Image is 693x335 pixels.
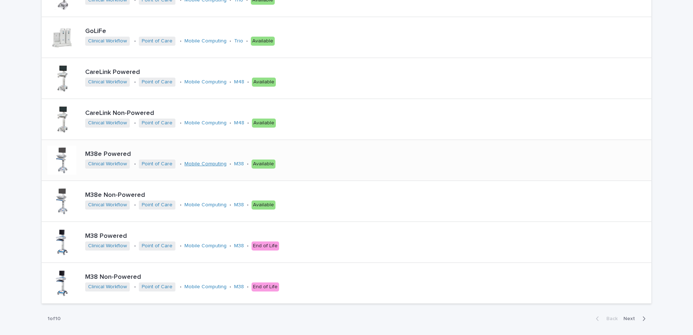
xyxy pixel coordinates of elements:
a: M38 PoweredClinical Workflow •Point of Care •Mobile Computing •M38 •End of Life [42,222,652,263]
p: • [229,161,231,167]
a: Point of Care [142,161,173,167]
button: Back [590,315,621,322]
a: M38e Non-PoweredClinical Workflow •Point of Care •Mobile Computing •M38 •Available [42,181,652,222]
p: M38 Powered [85,232,321,240]
a: M48 [234,79,244,85]
a: M38 [234,202,244,208]
div: Available [251,37,275,46]
a: M38 [234,243,244,249]
p: • [180,161,182,167]
p: • [134,120,136,126]
p: • [246,38,248,44]
p: GoLiFe [85,28,296,36]
p: • [134,202,136,208]
a: Clinical Workflow [88,38,127,44]
p: • [134,243,136,249]
a: Mobile Computing [184,120,227,126]
p: • [229,38,231,44]
a: Clinical Workflow [88,161,127,167]
a: Mobile Computing [184,284,227,290]
button: Next [621,315,651,322]
p: • [247,79,249,85]
p: • [134,79,136,85]
a: Point of Care [142,120,173,126]
a: CareLink PoweredClinical Workflow •Point of Care •Mobile Computing •M48 •Available [42,58,652,99]
p: • [134,161,136,167]
p: M38e Powered [85,150,321,158]
p: • [247,243,249,249]
p: • [229,202,231,208]
a: Mobile Computing [184,38,227,44]
p: • [229,79,231,85]
a: Mobile Computing [184,79,227,85]
a: Mobile Computing [184,161,227,167]
p: • [180,38,182,44]
p: M38e Non-Powered [85,191,335,199]
p: • [180,243,182,249]
a: Clinical Workflow [88,243,127,249]
a: Clinical Workflow [88,284,127,290]
a: M38e PoweredClinical Workflow •Point of Care •Mobile Computing •M38 •Available [42,140,652,181]
a: Mobile Computing [184,243,227,249]
p: • [247,120,249,126]
p: • [229,243,231,249]
div: Available [252,200,275,210]
p: • [134,38,136,44]
a: M38 Non-PoweredClinical Workflow •Point of Care •Mobile Computing •M38 •End of Life [42,263,652,304]
a: Point of Care [142,202,173,208]
p: • [247,284,249,290]
a: Clinical Workflow [88,79,127,85]
a: GoLiFeClinical Workflow •Point of Care •Mobile Computing •Trio •Available [42,17,652,58]
p: • [229,120,231,126]
p: • [247,202,249,208]
p: • [180,284,182,290]
p: M38 Non-Powered [85,273,335,281]
div: End of Life [252,241,279,251]
p: CareLink Powered [85,69,331,76]
span: Next [623,316,639,321]
a: Point of Care [142,284,173,290]
a: M38 [234,284,244,290]
span: Back [602,316,618,321]
a: Point of Care [142,243,173,249]
p: 1 of 10 [42,310,66,328]
p: • [134,284,136,290]
p: • [180,120,182,126]
p: • [229,284,231,290]
div: Available [252,160,275,169]
a: M48 [234,120,244,126]
a: M38 [234,161,244,167]
a: Point of Care [142,38,173,44]
p: • [180,202,182,208]
a: Point of Care [142,79,173,85]
p: • [180,79,182,85]
a: CareLink Non-PoweredClinical Workflow •Point of Care •Mobile Computing •M48 •Available [42,99,652,140]
p: • [247,161,249,167]
p: CareLink Non-Powered [85,109,345,117]
a: Trio [234,38,243,44]
div: End of Life [252,282,279,291]
div: Available [252,119,276,128]
div: Available [252,78,276,87]
a: Mobile Computing [184,202,227,208]
a: Clinical Workflow [88,202,127,208]
a: Clinical Workflow [88,120,127,126]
